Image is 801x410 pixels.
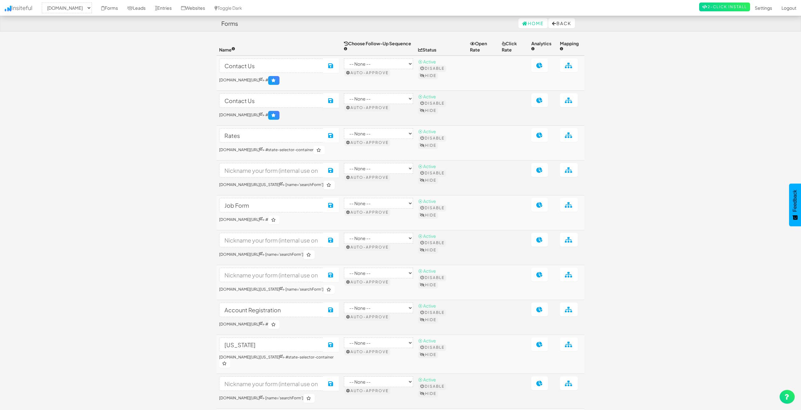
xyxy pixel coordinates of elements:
span: ⦿ Active [418,268,436,274]
h6: > #state-selector-container [219,355,339,368]
button: Auto-approve [345,70,390,76]
h6: > # [219,216,339,224]
button: Disable [419,205,446,211]
a: [DOMAIN_NAME][URL] [219,396,262,400]
span: Analytics [531,41,551,52]
span: Mapping [560,41,579,52]
h6: > #state-selector-container [219,146,339,155]
a: [DOMAIN_NAME][URL][US_STATE] [219,355,283,359]
input: Nickname your form (internal use only) [219,268,323,282]
button: Hide [418,282,438,288]
a: Home [518,18,548,28]
span: ⦿ Active [418,94,436,99]
button: Disable [419,344,446,351]
h6: > # [219,320,339,329]
button: Disable [419,135,446,141]
button: Feedback - Show survey [789,183,801,226]
span: ⦿ Active [418,338,436,343]
img: icon.png [5,6,11,11]
input: Nickname your form (internal use only) [219,163,323,178]
button: Auto-approve [345,244,390,250]
button: Disable [419,170,446,176]
button: Disable [419,309,446,316]
button: Disable [419,383,446,390]
button: Hide [418,177,438,183]
a: [DOMAIN_NAME][URL] [219,252,262,257]
button: Hide [418,317,438,323]
input: Nickname your form (internal use only) [219,93,323,108]
span: ⦿ Active [418,128,436,134]
h6: > [name='searchForm'] [219,285,339,294]
th: Status [416,38,468,56]
button: Back [548,18,575,28]
a: [DOMAIN_NAME][URL] [219,217,262,222]
a: [DOMAIN_NAME][URL][US_STATE] [219,287,283,292]
a: [DOMAIN_NAME][URL] [219,78,262,82]
button: Auto-approve [345,349,390,355]
button: Auto-approve [345,388,390,394]
h4: Forms [221,20,238,27]
input: Nickname your form (internal use only) [219,58,323,73]
button: Hide [418,212,438,218]
span: ⦿ Active [418,233,436,239]
button: Auto-approve [345,314,390,320]
button: Auto-approve [345,105,390,111]
button: Hide [418,107,438,114]
span: ⦿ Active [418,163,436,169]
a: 2-Click Install [699,3,750,11]
h6: > # [219,111,339,120]
button: Auto-approve [345,174,390,181]
span: Choose Follow-Up Sequence [344,41,411,52]
span: ⦿ Active [418,377,436,382]
a: [DOMAIN_NAME][URL] [219,322,262,326]
input: Nickname your form (internal use only) [219,376,323,391]
span: Name [219,47,235,52]
input: Nickname your form (internal use only) [219,128,323,143]
input: Nickname your form (internal use only) [219,233,323,247]
button: Disable [419,65,446,72]
button: Auto-approve [345,139,390,146]
button: Hide [418,142,438,149]
h6: > [name='searchForm'] [219,181,339,189]
span: ⦿ Active [418,303,436,309]
a: [DOMAIN_NAME][URL] [219,147,262,152]
button: Hide [418,391,438,397]
span: Feedback [792,190,798,212]
button: Disable [419,275,446,281]
button: Disable [419,100,446,107]
th: Open Rate [467,38,499,56]
button: Disable [419,240,446,246]
span: ⦿ Active [418,59,436,64]
a: [DOMAIN_NAME][URL] [219,112,262,117]
button: Hide [418,73,438,79]
h6: > # [219,76,339,85]
button: Hide [418,352,438,358]
a: [DOMAIN_NAME][URL][US_STATE] [219,182,283,187]
input: Nickname your form (internal use only) [219,337,323,352]
input: Nickname your form (internal use only) [219,198,323,212]
button: Auto-approve [345,209,390,216]
button: Hide [418,247,438,253]
h6: > [name='searchForm'] [219,394,339,403]
button: Auto-approve [345,279,390,285]
span: ⦿ Active [418,198,436,204]
h6: > [name='searchForm'] [219,250,339,259]
input: Nickname your form (internal use only) [219,303,323,317]
th: Click Rate [499,38,529,56]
